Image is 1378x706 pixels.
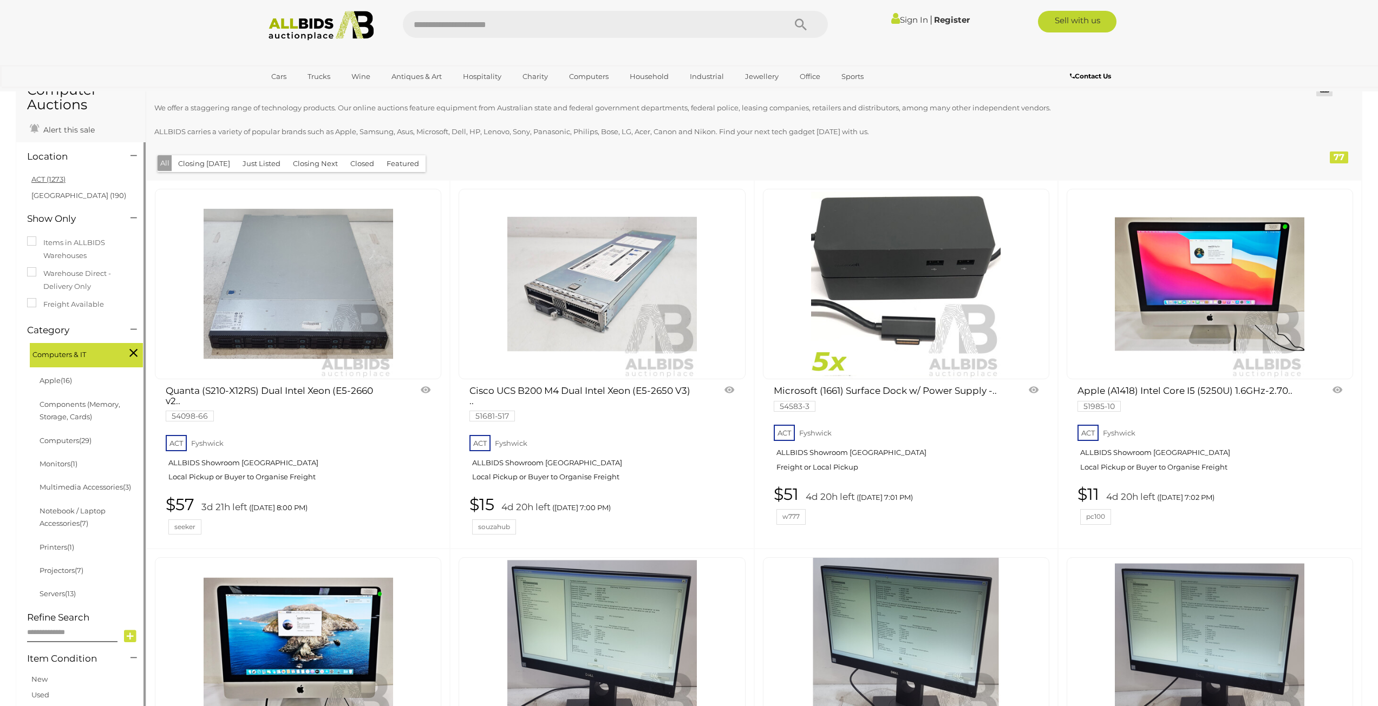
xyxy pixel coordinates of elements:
a: Servers(13) [40,589,76,598]
a: Office [793,68,827,85]
a: Quanta (S210-X12RS) Dual Intel Xeon (E5-2660 v2.. 54098-66 [166,386,389,420]
span: (7) [75,566,83,575]
button: All [158,155,172,171]
p: ALLBIDS carries a variety of popular brands such as Apple, Samsung, Asus, Microsoft, Dell, HP, Le... [154,126,1245,138]
a: Notebook / Laptop Accessories(7) [40,506,106,527]
a: [GEOGRAPHIC_DATA] (190) [31,191,126,200]
a: Sports [834,68,871,85]
a: Apple (A1418) Intel Core I5 (5250U) 1.6GHz-2.70.. 51985-10 [1077,386,1301,411]
a: Jewellery [738,68,786,85]
label: Items in ALLBIDS Warehouses [27,236,135,262]
a: Computers(29) [40,436,92,445]
a: Monitors(1) [40,459,77,468]
a: ACT Fyshwick ALLBIDS Showroom [GEOGRAPHIC_DATA] Local Pickup or Buyer to Organise Freight [1077,421,1345,480]
a: ACT Fyshwick ALLBIDS Showroom [GEOGRAPHIC_DATA] Freight or Local Pickup [774,421,1041,480]
label: Freight Available [27,298,104,311]
button: Closing [DATE] [172,155,237,172]
a: Alert this sale [27,121,97,137]
a: Computers [562,68,616,85]
img: Apple (A1418) Intel Core I5 (5250U) 1.6GHz-2.70GHz 2-Core CPU 21.5-Inch IMac (Late-2015) [1115,189,1304,379]
span: (7) [80,519,88,527]
span: | [930,14,932,25]
a: $57 3d 21h left ([DATE] 8:00 PM) seeker [166,496,433,535]
h4: Show Only [27,214,114,224]
span: (16) [61,376,72,385]
a: Apple (A1418) Intel Core I5 (5250U) 1.6GHz-2.70GHz 2-Core CPU 21.5-Inch IMac (Late-2015) [1067,189,1353,379]
a: Printers(1) [40,543,74,551]
a: Used [31,690,49,699]
a: ACT (1273) [31,175,66,183]
span: (29) [79,436,92,445]
a: Antiques & Art [384,68,449,85]
a: Microsoft (1661) Surface Dock w/ Power Supply -.. 54583-3 [774,386,997,411]
a: $51 4d 20h left ([DATE] 7:01 PM) w777 [774,485,1041,525]
span: (13) [65,589,76,598]
a: ACT Fyshwick ALLBIDS Showroom [GEOGRAPHIC_DATA] Local Pickup or Buyer to Organise Freight [166,432,433,490]
a: Cisco UCS B200 M4 Dual Intel Xeon (E5-2650 V3) 2.30GHz-3.00GHz 10-Core CPU Blade Server W/ 128GB ... [459,189,745,379]
a: Household [623,68,676,85]
a: Cars [264,68,293,85]
a: Contact Us [1070,70,1114,82]
h4: Location [27,151,114,162]
a: New [31,675,48,683]
a: Register [934,15,970,25]
div: 77 [1330,151,1348,163]
img: Cisco UCS B200 M4 Dual Intel Xeon (E5-2650 V3) 2.30GHz-3.00GHz 10-Core CPU Blade Server W/ 128GB ... [507,189,697,379]
a: Multimedia Accessories(3) [40,483,131,491]
span: Computers & IT [32,346,114,361]
a: Charity [515,68,555,85]
h4: Item Condition [27,654,114,664]
button: Search [774,11,828,38]
a: Quanta (S210-X12RS) Dual Intel Xeon (E5-2660 v2) 2.20GHz-3.00GHz 10-Core CPU 1RU Server w/ 32GB DDR3 [155,189,441,379]
a: Trucks [301,68,337,85]
button: Closed [344,155,381,172]
a: Wine [344,68,377,85]
span: Alert this sale [41,125,95,135]
a: ACT Fyshwick ALLBIDS Showroom [GEOGRAPHIC_DATA] Local Pickup or Buyer to Organise Freight [469,432,737,490]
button: Closing Next [286,155,344,172]
a: Industrial [683,68,731,85]
a: Apple(16) [40,376,72,385]
img: Quanta (S210-X12RS) Dual Intel Xeon (E5-2660 v2) 2.20GHz-3.00GHz 10-Core CPU 1RU Server w/ 32GB DDR3 [204,189,393,379]
a: Sign In [891,15,928,25]
img: Allbids.com.au [263,11,380,41]
img: Microsoft (1661) Surface Dock w/ Power Supply - Lot of Five [811,189,1001,379]
span: (3) [123,483,131,491]
button: Featured [380,155,426,172]
a: Sell with us [1038,11,1116,32]
a: $11 4d 20h left ([DATE] 7:02 PM) pc100 [1077,485,1345,525]
a: Cisco UCS B200 M4 Dual Intel Xeon (E5-2650 V3) .. 51681-517 [469,386,693,420]
span: (1) [70,459,77,468]
b: Contact Us [1070,72,1111,80]
p: We offer a staggering range of technology products. Our online auctions feature equipment from Au... [154,102,1245,114]
a: Hospitality [456,68,508,85]
label: Warehouse Direct - Delivery Only [27,267,135,293]
h4: Refine Search [27,612,143,623]
h1: Computer Auctions [27,83,135,113]
h4: Category [27,325,114,335]
button: Just Listed [236,155,287,172]
a: Components (Memory, Storage, Cards) [40,400,120,421]
a: $15 4d 20h left ([DATE] 7:00 PM) souzahub [469,496,737,535]
a: Projectors(7) [40,566,83,575]
a: Microsoft (1661) Surface Dock w/ Power Supply - Lot of Five [763,189,1049,379]
a: [GEOGRAPHIC_DATA] [264,85,355,103]
span: (1) [67,543,74,551]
